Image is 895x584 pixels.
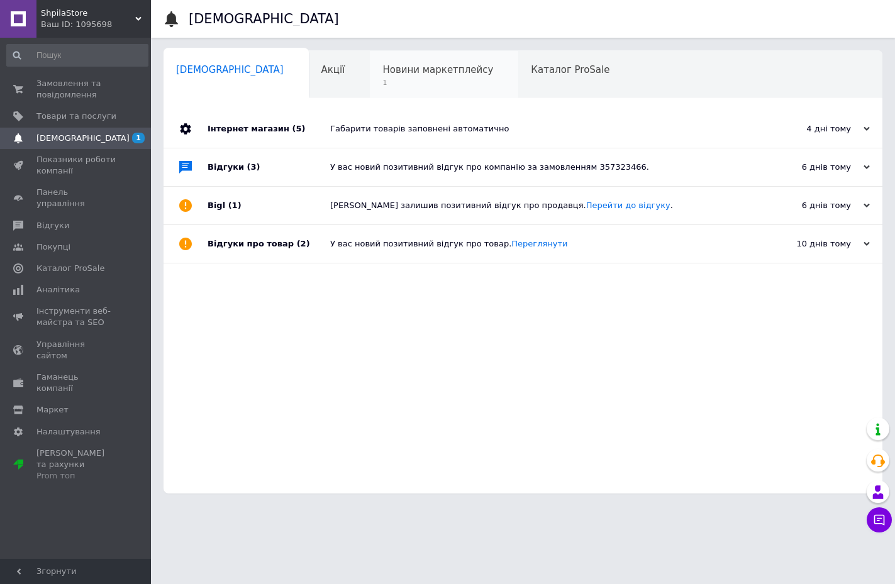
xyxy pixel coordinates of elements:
div: Відгуки про товар [208,225,330,263]
span: (1) [228,201,242,210]
div: Bigl [208,187,330,224]
span: Налаштування [36,426,101,438]
span: Замовлення та повідомлення [36,78,116,101]
span: Каталог ProSale [36,263,104,274]
span: Панель управління [36,187,116,209]
div: У вас новий позитивний відгук про товар. [330,238,744,250]
span: [PERSON_NAME] та рахунки [36,448,116,482]
span: Покупці [36,241,70,253]
span: Новини маркетплейсу [382,64,493,75]
span: [DEMOGRAPHIC_DATA] [36,133,130,144]
div: Інтернет магазин [208,110,330,148]
span: [DEMOGRAPHIC_DATA] [176,64,284,75]
span: (3) [247,162,260,172]
span: Каталог ProSale [531,64,609,75]
span: Відгуки [36,220,69,231]
span: Маркет [36,404,69,416]
span: Товари та послуги [36,111,116,122]
div: Prom топ [36,470,116,482]
div: 10 днів тому [744,238,870,250]
span: (5) [292,124,305,133]
span: Інструменти веб-майстра та SEO [36,306,116,328]
span: Аналітика [36,284,80,295]
span: Акції [321,64,345,75]
a: Переглянути [511,239,567,248]
div: [PERSON_NAME] залишив позитивний відгук про продавця. . [330,200,744,211]
span: Управління сайтом [36,339,116,361]
input: Пошук [6,44,148,67]
div: У вас новий позитивний відгук про компанію за замовленням 357323466. [330,162,744,173]
a: Перейти до відгуку [586,201,670,210]
span: Гаманець компанії [36,372,116,394]
span: 1 [132,133,145,143]
div: Ваш ID: 1095698 [41,19,151,30]
span: Показники роботи компанії [36,154,116,177]
h1: [DEMOGRAPHIC_DATA] [189,11,339,26]
div: 6 днів тому [744,200,870,211]
button: Чат з покупцем [867,507,892,532]
div: Габарити товарів заповнені автоматично [330,123,744,135]
span: 1 [382,78,493,87]
div: Відгуки [208,148,330,186]
div: 6 днів тому [744,162,870,173]
div: 4 дні тому [744,123,870,135]
span: (2) [297,239,310,248]
span: ShpilaStore [41,8,135,19]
